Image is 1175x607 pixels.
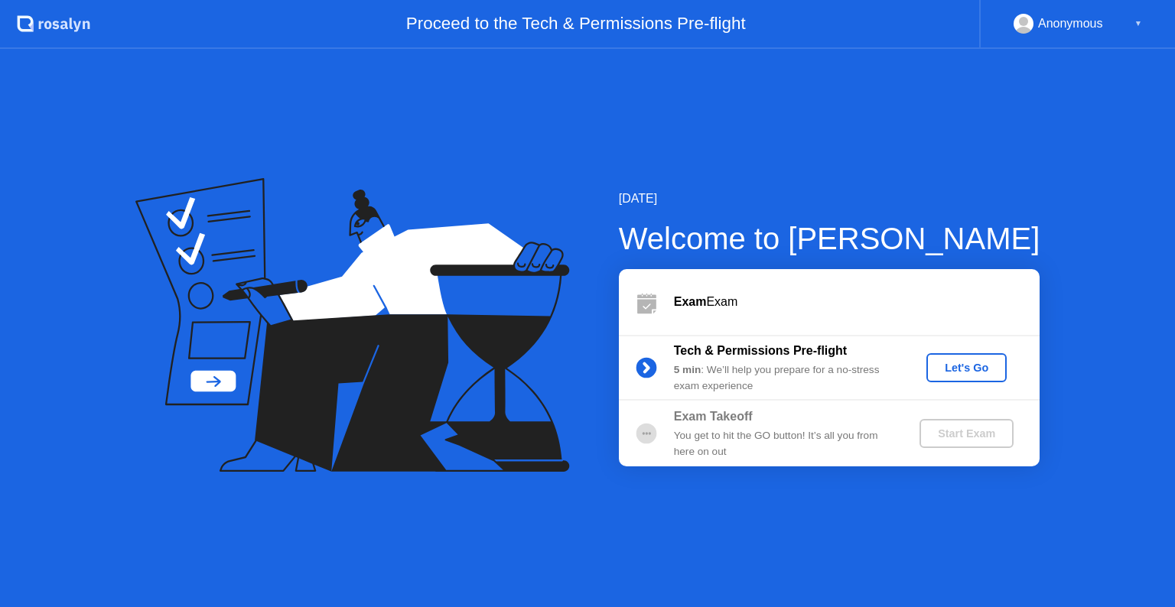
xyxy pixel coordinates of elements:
[926,353,1007,382] button: Let's Go
[674,295,707,308] b: Exam
[619,216,1040,261] div: Welcome to [PERSON_NAME]
[674,362,894,394] div: : We’ll help you prepare for a no-stress exam experience
[926,427,1007,440] div: Start Exam
[1038,14,1103,34] div: Anonymous
[1134,14,1142,34] div: ▼
[619,190,1040,208] div: [DATE]
[933,362,1001,374] div: Let's Go
[674,344,847,357] b: Tech & Permissions Pre-flight
[919,419,1014,448] button: Start Exam
[674,293,1040,311] div: Exam
[674,364,701,375] b: 5 min
[674,410,753,423] b: Exam Takeoff
[674,428,894,459] div: You get to hit the GO button! It’s all you from here on out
